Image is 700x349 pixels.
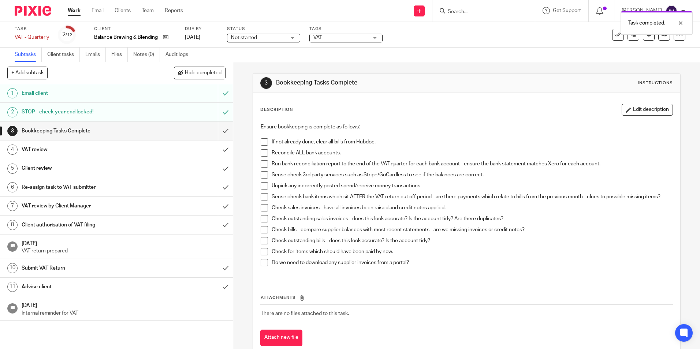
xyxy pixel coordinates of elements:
[22,88,148,99] h1: Email client
[272,215,672,222] p: Check outstanding sales invoices - does this look accurate? Is the account tidy? Are there duplic...
[22,163,148,174] h1: Client review
[272,259,672,266] p: Do we need to download any supplier invoices from a portal?
[185,70,221,76] span: Hide completed
[111,48,128,62] a: Files
[7,182,18,192] div: 6
[313,35,322,40] span: VAT
[7,67,48,79] button: + Add subtask
[94,34,159,41] p: Balance Brewing & Blending Ltd
[272,182,672,189] p: Unpick any incorrectly posted spend/receive money transactions
[260,330,302,346] button: Attach new file
[185,35,200,40] span: [DATE]
[22,125,148,136] h1: Bookkeeping Tasks Complete
[7,107,18,117] div: 2
[22,200,148,211] h1: VAT review by Client Manager
[272,248,672,255] p: Check for items which should have been paid by now.
[22,247,226,255] p: VAT return prepared
[115,7,131,14] a: Clients
[22,309,226,317] p: Internal reminder for VAT
[272,193,672,200] p: Sense check bank items which sit AFTER the VAT return cut off period - are there payments which r...
[272,226,672,233] p: Check bills - compare supplier balances with most recent statements - are we missing invoices or ...
[94,26,176,32] label: Client
[260,107,293,113] p: Description
[7,88,18,98] div: 1
[7,164,18,174] div: 5
[22,219,148,230] h1: Client authorisation of VAT filing
[272,171,672,179] p: Sense check 3rd party services such as Stripe/GoCardless to see if the balances are correct.
[272,149,672,157] p: Reconcile ALL bank accounts.
[22,263,148,274] h1: Submit VAT Return
[15,26,49,32] label: Task
[165,7,183,14] a: Reports
[47,48,80,62] a: Client tasks
[7,145,18,155] div: 4
[272,237,672,244] p: Check outstanding bills - does this look accurate? Is the account tidy?
[7,263,18,273] div: 10
[261,311,349,316] span: There are no files attached to this task.
[165,48,194,62] a: Audit logs
[622,104,673,116] button: Edit description
[272,160,672,168] p: Run bank reconciliation report to the end of the VAT quarter for each bank account - ensure the b...
[142,7,154,14] a: Team
[638,80,673,86] div: Instructions
[22,182,148,193] h1: Re-assign task to VAT submitter
[15,48,42,62] a: Subtasks
[7,282,18,292] div: 11
[22,144,148,155] h1: VAT review
[261,296,296,300] span: Attachments
[272,138,672,146] p: If not already done, clear all bills from Hubdoc.
[260,77,272,89] div: 3
[276,79,482,87] h1: Bookkeeping Tasks Complete
[92,7,104,14] a: Email
[185,26,218,32] label: Due by
[231,35,257,40] span: Not started
[272,204,672,211] p: Check sales invoices - have all invoices been raised and credit notes applied.
[62,30,72,39] div: 2
[22,281,148,292] h1: Advise client
[133,48,160,62] a: Notes (0)
[261,123,672,131] p: Ensure bookkeeping is complete as follows:
[227,26,300,32] label: Status
[309,26,383,32] label: Tags
[7,220,18,230] div: 8
[22,238,226,247] h1: [DATE]
[7,126,18,136] div: 3
[15,6,51,16] img: Pixie
[68,7,81,14] a: Work
[628,19,665,27] p: Task completed.
[7,201,18,211] div: 7
[666,5,677,17] img: svg%3E
[66,33,72,37] small: /12
[22,300,226,309] h1: [DATE]
[85,48,106,62] a: Emails
[22,106,148,117] h1: STOP - check year end locked!
[15,34,49,41] div: VAT - Quarterly
[174,67,226,79] button: Hide completed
